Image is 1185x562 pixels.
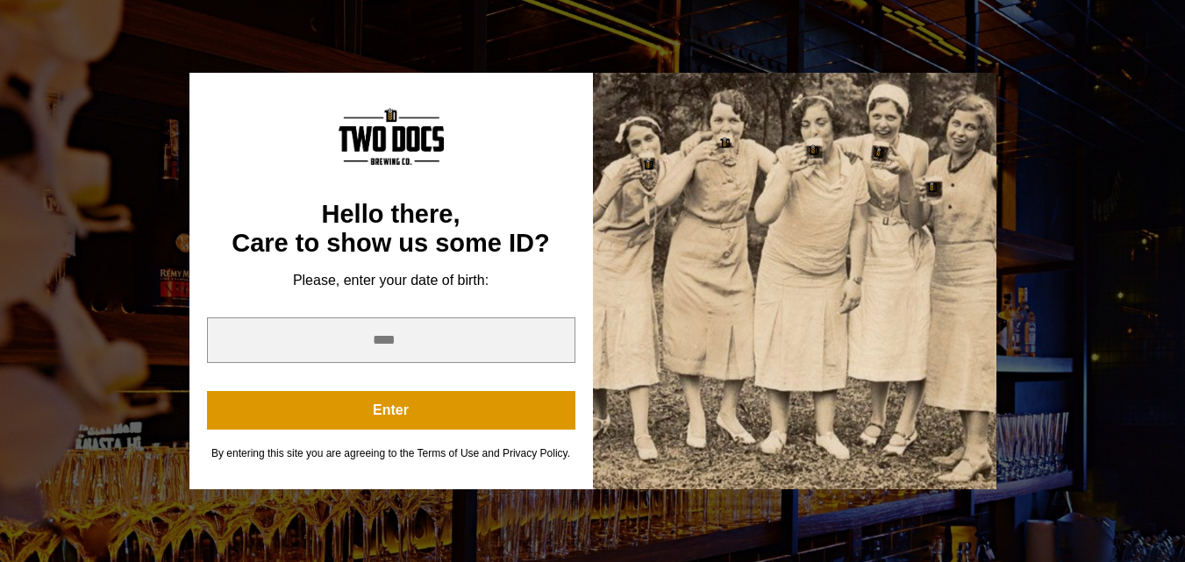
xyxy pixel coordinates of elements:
[207,391,575,430] button: Enter
[339,108,444,165] img: Content Logo
[207,272,575,289] div: Please, enter your date of birth:
[207,200,575,259] div: Hello there, Care to show us some ID?
[207,447,575,460] div: By entering this site you are agreeing to the Terms of Use and Privacy Policy.
[207,317,575,363] input: year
